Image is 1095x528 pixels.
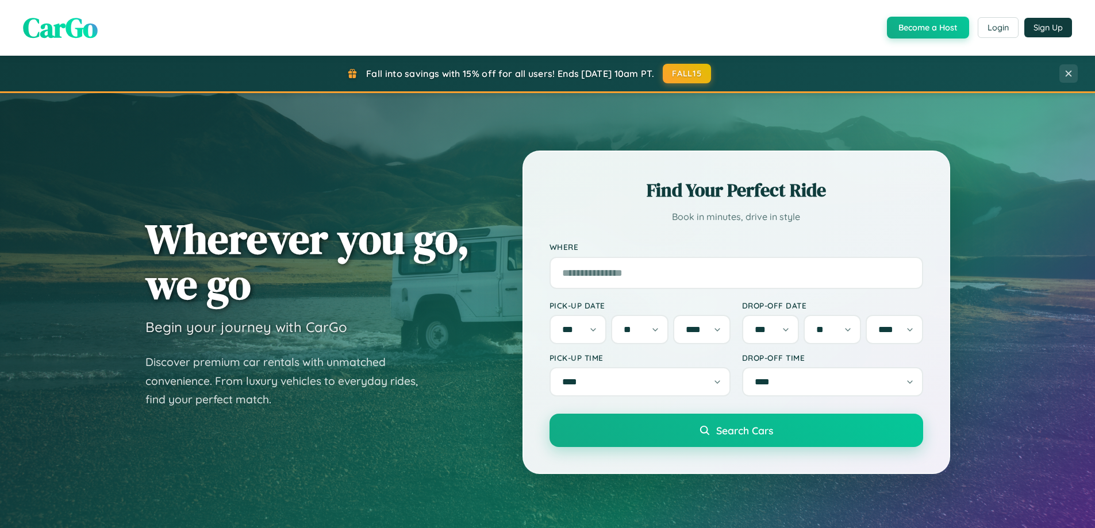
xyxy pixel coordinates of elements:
button: Sign Up [1024,18,1072,37]
h3: Begin your journey with CarGo [145,318,347,336]
label: Drop-off Date [742,300,923,310]
p: Book in minutes, drive in style [550,209,923,225]
h2: Find Your Perfect Ride [550,178,923,203]
button: Become a Host [887,17,969,38]
label: Pick-up Time [550,353,731,363]
button: Login [978,17,1019,38]
button: Search Cars [550,414,923,447]
h1: Wherever you go, we go [145,216,470,307]
label: Pick-up Date [550,300,731,310]
span: Search Cars [716,424,773,437]
label: Drop-off Time [742,353,923,363]
span: Fall into savings with 15% off for all users! Ends [DATE] 10am PT. [366,68,654,79]
p: Discover premium car rentals with unmatched convenience. From luxury vehicles to everyday rides, ... [145,353,433,409]
button: FALL15 [663,64,711,83]
label: Where [550,242,923,252]
span: CarGo [23,9,98,47]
